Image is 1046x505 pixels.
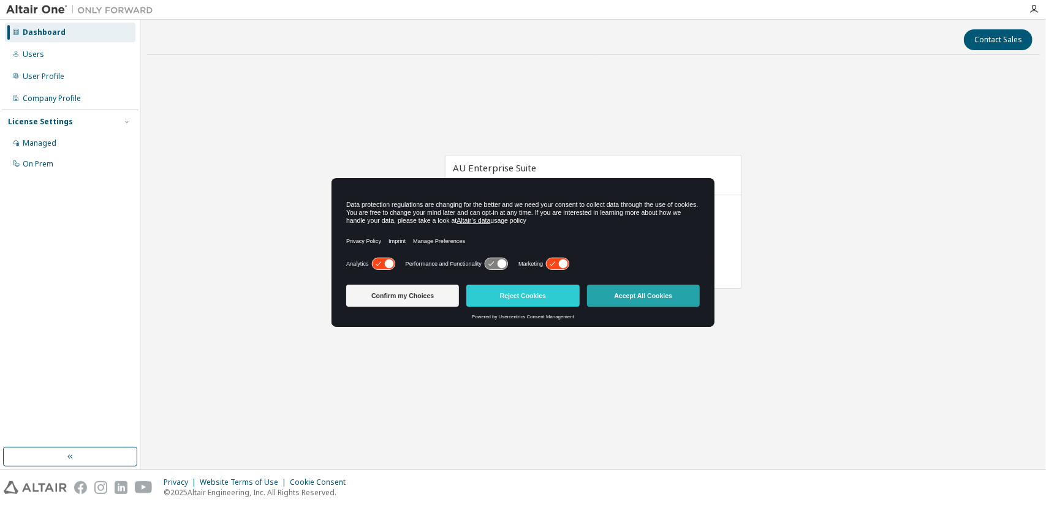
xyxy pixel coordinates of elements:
[200,477,290,487] div: Website Terms of Use
[164,487,353,498] p: © 2025 Altair Engineering, Inc. All Rights Reserved.
[94,481,107,494] img: instagram.svg
[290,477,353,487] div: Cookie Consent
[6,4,159,16] img: Altair One
[4,481,67,494] img: altair_logo.svg
[8,117,73,127] div: License Settings
[23,50,44,59] div: Users
[23,159,53,169] div: On Prem
[23,94,81,103] div: Company Profile
[23,28,66,37] div: Dashboard
[453,162,536,174] span: AU Enterprise Suite
[23,138,56,148] div: Managed
[164,477,200,487] div: Privacy
[115,481,127,494] img: linkedin.svg
[964,29,1033,50] button: Contact Sales
[453,177,731,187] p: Expires on [DATE] UTC
[23,72,64,81] div: User Profile
[74,481,87,494] img: facebook.svg
[135,481,153,494] img: youtube.svg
